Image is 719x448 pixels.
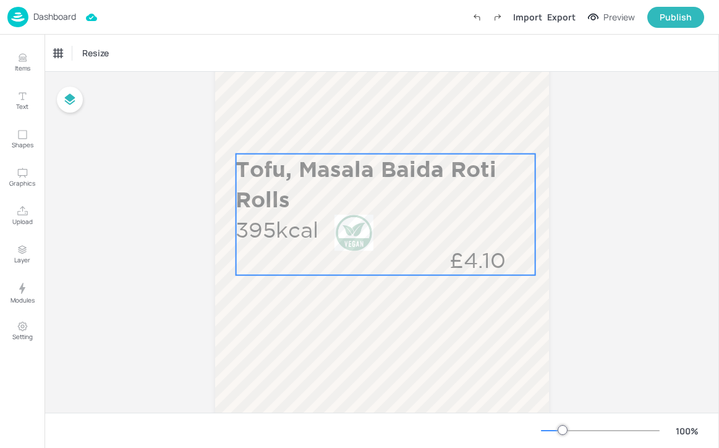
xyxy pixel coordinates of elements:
[487,7,508,28] label: Redo (Ctrl + Y)
[236,218,318,241] span: 395kcal
[581,8,642,27] button: Preview
[7,7,28,27] img: logo-86c26b7e.jpg
[603,11,635,24] div: Preview
[660,11,692,24] div: Publish
[647,7,704,28] button: Publish
[547,11,576,24] div: Export
[33,12,76,21] p: Dashboard
[466,7,487,28] label: Undo (Ctrl + Z)
[236,157,496,212] span: Tofu, Masala Baida Roti Rolls
[449,248,506,272] span: £4.10
[456,51,513,74] span: £4.10
[80,46,111,59] span: Resize
[672,424,702,437] div: 100 %
[513,11,542,24] div: Import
